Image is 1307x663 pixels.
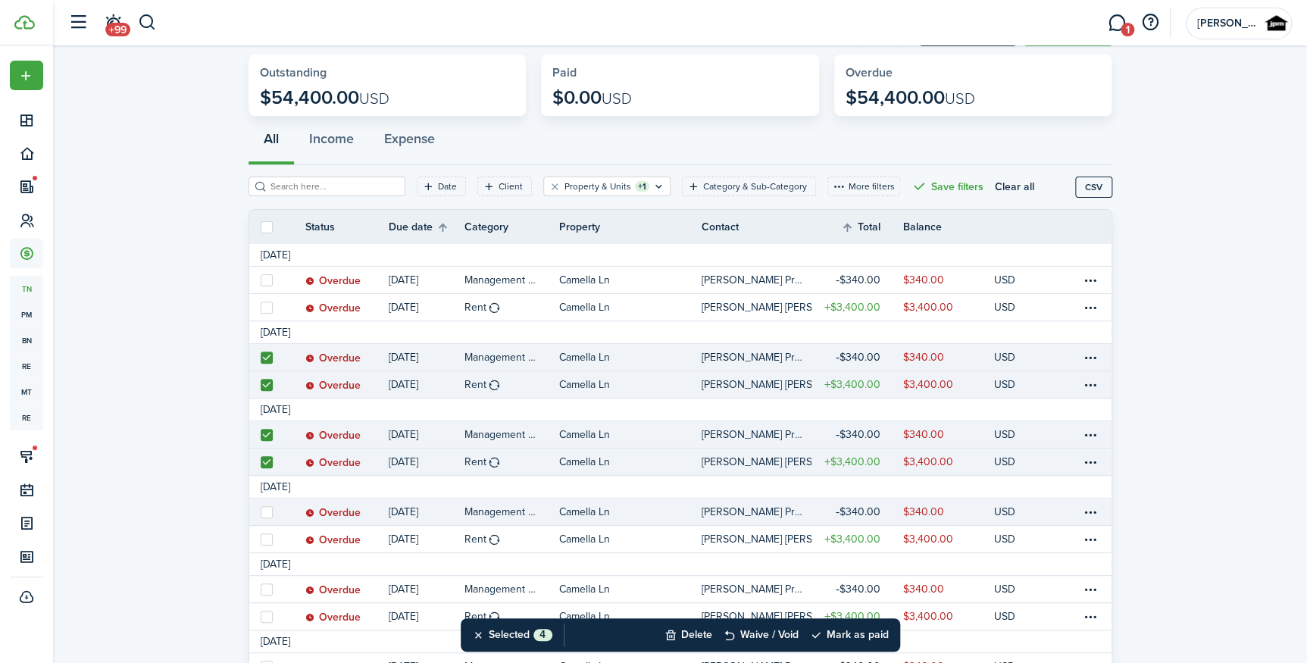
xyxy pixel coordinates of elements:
[105,23,130,36] span: +99
[359,87,389,110] span: USD
[993,608,1015,624] p: USD
[389,581,418,597] p: [DATE]
[902,499,993,525] a: $340.00
[993,267,1035,293] a: USD
[389,299,418,315] p: [DATE]
[389,421,464,448] a: [DATE]
[499,180,523,193] filter-tag-label: Client
[559,603,702,630] a: Camella Ln
[902,349,943,365] table-amount-description: $340.00
[811,344,902,371] a: $340.00
[993,576,1035,602] a: USD
[305,302,361,314] status: Overdue
[811,449,902,475] a: $3,400.00
[389,576,464,602] a: [DATE]
[559,454,610,470] p: Camella Ln
[559,377,610,392] p: Camella Ln
[464,272,536,288] table-info-title: Management fees
[846,66,1101,80] widget-stats-title: Overdue
[1121,23,1134,36] span: 1
[438,180,457,193] filter-tag-label: Date
[846,87,975,108] p: $54,400.00
[389,504,418,520] p: [DATE]
[389,294,464,321] a: [DATE]
[1137,10,1163,36] button: Open resource center
[564,180,631,193] filter-tag-label: Property & Units
[902,576,993,602] a: $340.00
[701,603,811,630] a: [PERSON_NAME] [PERSON_NAME]
[811,526,902,552] a: $3,400.00
[635,181,649,192] filter-tag-counter: +1
[389,608,418,624] p: [DATE]
[701,506,802,518] table-profile-info-text: [PERSON_NAME] Property Management llc
[464,531,486,547] table-info-title: Rent
[945,87,975,110] span: USD
[993,449,1035,475] a: USD
[835,427,880,443] table-amount-title: $340.00
[249,402,302,418] td: [DATE]
[464,299,486,315] table-info-title: Rent
[993,272,1015,288] p: USD
[305,344,389,371] a: Overdue
[559,531,610,547] p: Camella Ln
[477,177,532,196] filter-tag: Open filter
[993,531,1015,547] p: USD
[389,499,464,525] a: [DATE]
[559,299,610,315] p: Camella Ln
[701,608,865,624] table-info-title: [PERSON_NAME] [PERSON_NAME]
[10,405,43,430] span: re
[249,247,302,263] td: [DATE]
[993,299,1015,315] p: USD
[993,344,1035,371] a: USD
[701,429,802,441] table-profile-info-text: [PERSON_NAME] Property Management llc
[902,421,993,448] a: $340.00
[305,457,361,469] status: Overdue
[835,272,880,288] table-amount-title: $340.00
[10,379,43,405] span: mt
[902,294,993,321] a: $3,400.00
[389,218,464,236] th: Sort
[305,576,389,602] a: Overdue
[464,581,536,597] table-info-title: Management fees
[249,324,302,340] td: [DATE]
[464,504,536,520] table-info-title: Management fees
[701,583,802,596] table-profile-info-text: [PERSON_NAME] Property Management llc
[559,526,702,552] a: Camella Ln
[559,294,702,321] a: Camella Ln
[902,608,952,624] table-amount-description: $3,400.00
[840,218,902,236] th: Sort
[389,449,464,475] a: [DATE]
[305,219,389,235] th: Status
[389,344,464,371] a: [DATE]
[559,581,610,597] p: Camella Ln
[10,276,43,302] span: tn
[1264,11,1288,36] img: Jerome Property Management llc
[389,371,464,398] a: [DATE]
[701,344,811,371] a: [PERSON_NAME] Property Management llc
[138,10,157,36] button: Search
[559,219,702,235] th: Property
[305,507,361,519] status: Overdue
[824,454,880,470] table-amount-title: $3,400.00
[993,377,1015,392] p: USD
[305,430,361,442] status: Overdue
[10,61,43,90] button: Open menu
[995,177,1034,196] button: Clear all
[835,349,880,365] table-amount-title: $340.00
[824,531,880,547] table-amount-title: $3,400.00
[559,608,610,624] p: Camella Ln
[902,267,993,293] a: $340.00
[701,499,811,525] a: [PERSON_NAME] Property Management llc
[10,353,43,379] a: re
[902,581,943,597] table-amount-description: $340.00
[701,371,811,398] a: [PERSON_NAME] [PERSON_NAME]
[389,427,418,443] p: [DATE]
[10,327,43,353] a: bn
[369,120,450,165] button: Expense
[559,504,610,520] p: Camella Ln
[559,344,702,371] a: Camella Ln
[10,302,43,327] span: pm
[543,177,671,196] filter-tag: Open filter
[305,267,389,293] a: Overdue
[64,8,92,37] button: Open sidebar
